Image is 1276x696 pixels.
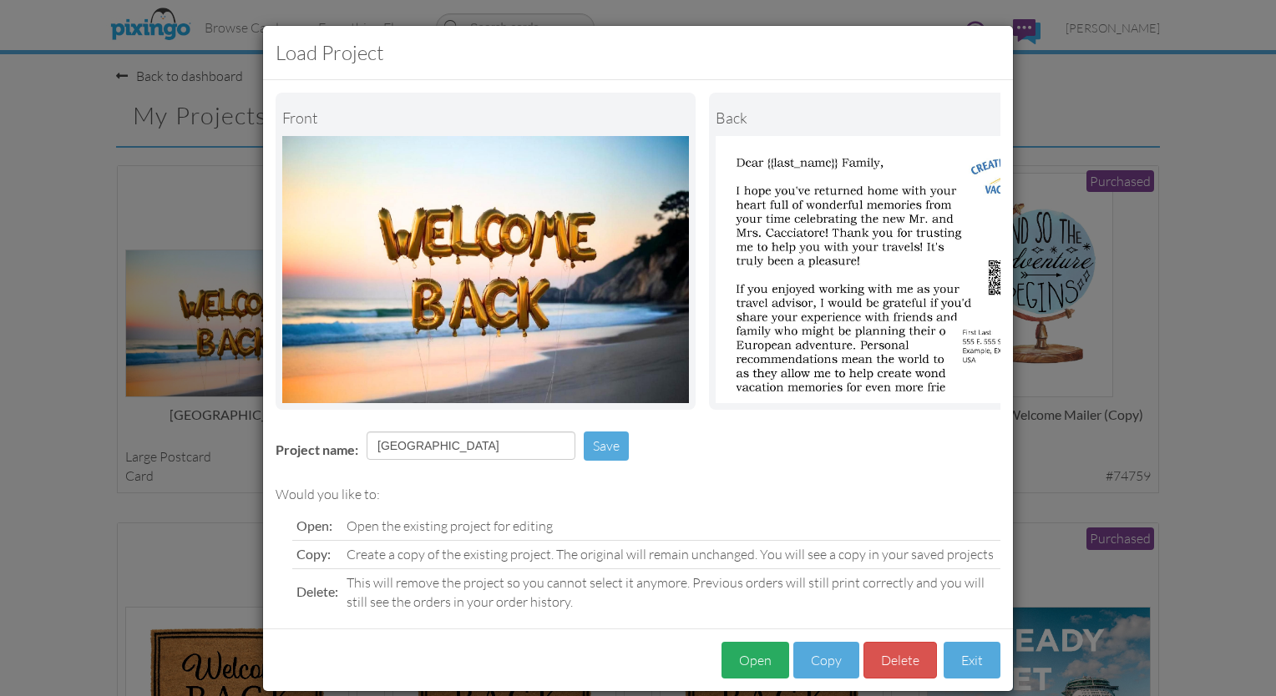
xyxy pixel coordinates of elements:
[367,431,575,460] input: Enter project name
[863,642,937,679] button: Delete
[342,568,1000,615] td: This will remove the project so you cannot select it anymore. Previous orders will still print co...
[276,38,1000,67] h3: Load Project
[296,546,331,562] span: Copy:
[793,642,859,679] button: Copy
[944,642,1000,679] button: Exit
[342,512,1000,540] td: Open the existing project for editing
[276,441,358,460] label: Project name:
[716,99,1122,136] div: back
[584,431,629,461] button: Save
[342,540,1000,568] td: Create a copy of the existing project. The original will remain unchanged. You will see a copy in...
[716,136,1122,403] img: Portrait Image
[282,99,689,136] div: Front
[296,583,338,599] span: Delete:
[296,517,332,533] span: Open:
[276,485,1000,504] div: Would you like to:
[722,642,789,679] button: Open
[282,136,689,403] img: Landscape Image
